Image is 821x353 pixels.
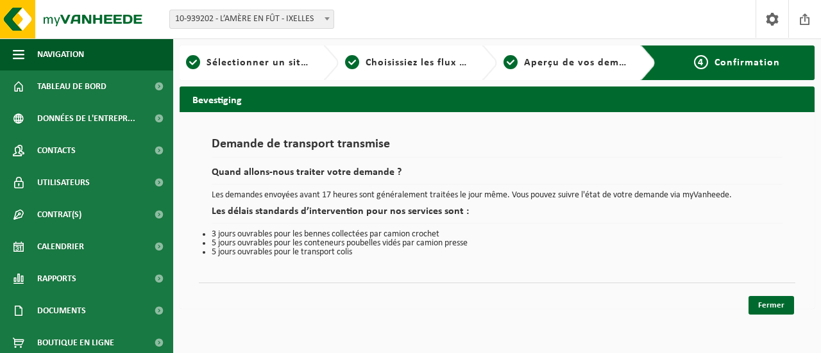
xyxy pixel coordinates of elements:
[186,55,313,70] a: 1Sélectionner un site ici
[180,86,815,111] h2: Bevestiging
[504,55,518,69] span: 3
[749,296,794,315] a: Fermer
[715,58,780,68] span: Confirmation
[694,55,708,69] span: 4
[37,199,81,231] span: Contrat(s)
[169,10,334,29] span: 10-939202 - L’AMÈRE EN FÛT - IXELLES
[345,55,359,69] span: 2
[37,231,84,263] span: Calendrier
[212,191,783,200] p: Les demandes envoyées avant 17 heures sont généralement traitées le jour même. Vous pouvez suivre...
[212,167,783,185] h2: Quand allons-nous traiter votre demande ?
[212,206,783,224] h2: Les délais standards d’intervention pour nos services sont :
[345,55,472,70] a: 2Choisissiez les flux de déchets et récipients
[504,55,631,70] a: 3Aperçu de vos demandes
[212,248,783,257] li: 5 jours ouvrables pour le transport colis
[37,167,90,199] span: Utilisateurs
[37,38,84,70] span: Navigation
[207,58,321,68] span: Sélectionner un site ici
[524,58,648,68] span: Aperçu de vos demandes
[212,239,783,248] li: 5 jours ouvrables pour les conteneurs poubelles vidés par camion presse
[37,70,106,103] span: Tableau de bord
[37,135,76,167] span: Contacts
[37,295,86,327] span: Documents
[186,55,200,69] span: 1
[37,103,135,135] span: Données de l'entrepr...
[212,230,783,239] li: 3 jours ouvrables pour les bennes collectées par camion crochet
[366,58,579,68] span: Choisissiez les flux de déchets et récipients
[212,138,783,158] h1: Demande de transport transmise
[170,10,334,28] span: 10-939202 - L’AMÈRE EN FÛT - IXELLES
[37,263,76,295] span: Rapports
